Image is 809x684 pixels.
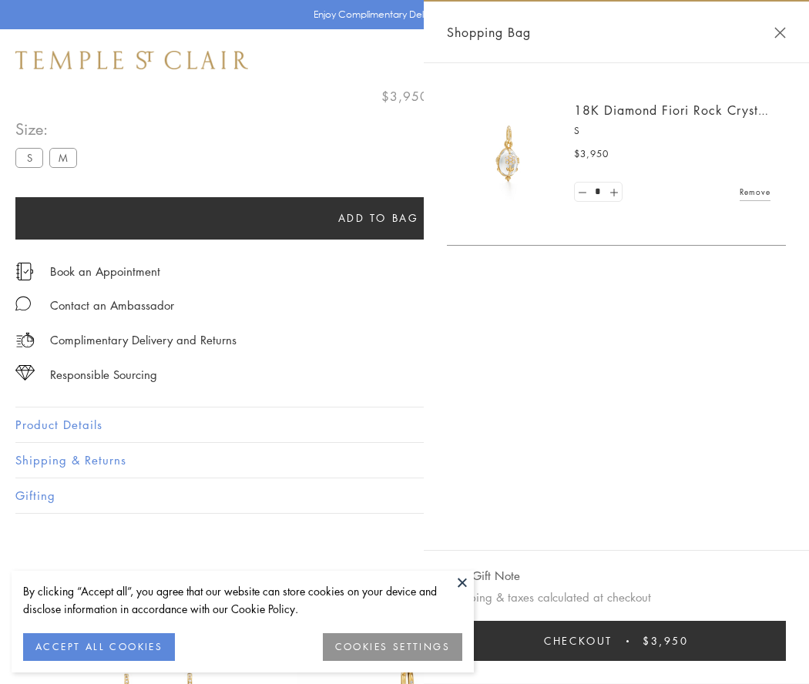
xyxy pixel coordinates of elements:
span: $3,950 [381,86,428,106]
p: Shipping & taxes calculated at checkout [447,588,786,607]
span: Size: [15,116,83,142]
span: Checkout [544,632,613,649]
div: Contact an Ambassador [50,296,174,315]
label: M [49,148,77,167]
img: icon_delivery.svg [15,330,35,350]
p: Complimentary Delivery and Returns [50,330,237,350]
span: $3,950 [574,146,609,162]
button: ACCEPT ALL COOKIES [23,633,175,661]
button: COOKIES SETTINGS [323,633,462,661]
a: Set quantity to 0 [575,183,590,202]
img: Temple St. Clair [15,51,248,69]
span: Add to bag [338,210,419,226]
a: Remove [740,183,770,200]
div: Responsible Sourcing [50,365,157,384]
button: Gifting [15,478,794,513]
button: Close Shopping Bag [774,27,786,39]
a: Book an Appointment [50,263,160,280]
h3: You May Also Like [39,568,770,593]
button: Checkout $3,950 [447,621,786,661]
img: P51889-E11FIORI [462,108,555,200]
p: S [574,123,770,139]
div: By clicking “Accept all”, you agree that our website can store cookies on your device and disclos... [23,582,462,618]
button: Add Gift Note [447,566,520,585]
p: Enjoy Complimentary Delivery & Returns [314,7,488,22]
button: Shipping & Returns [15,443,794,478]
a: Set quantity to 2 [606,183,621,202]
button: Add to bag [15,197,741,240]
label: S [15,148,43,167]
img: icon_sourcing.svg [15,365,35,381]
span: $3,950 [643,632,689,649]
img: MessageIcon-01_2.svg [15,296,31,311]
button: Product Details [15,407,794,442]
span: Shopping Bag [447,22,531,42]
img: icon_appointment.svg [15,263,34,280]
